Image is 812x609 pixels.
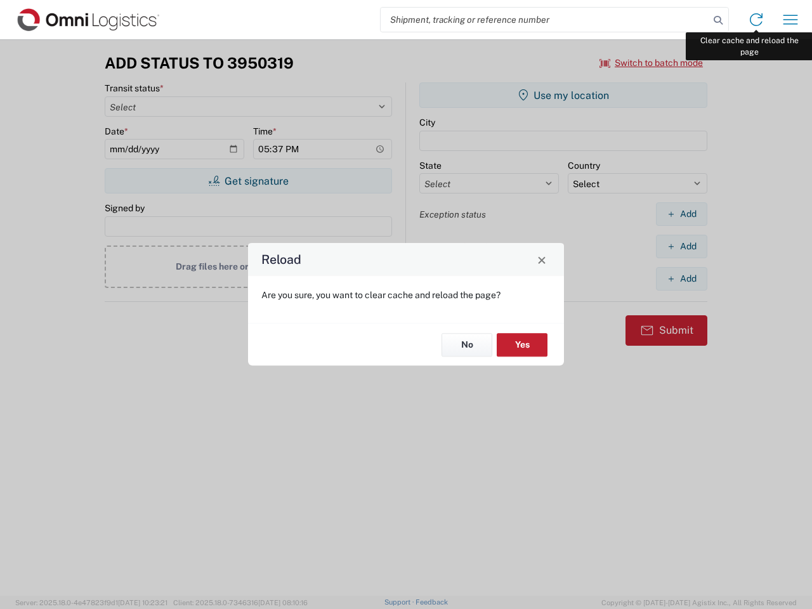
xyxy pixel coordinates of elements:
p: Are you sure, you want to clear cache and reload the page? [261,289,551,301]
button: No [442,333,492,357]
input: Shipment, tracking or reference number [381,8,709,32]
button: Yes [497,333,547,357]
button: Close [533,251,551,268]
h4: Reload [261,251,301,269]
